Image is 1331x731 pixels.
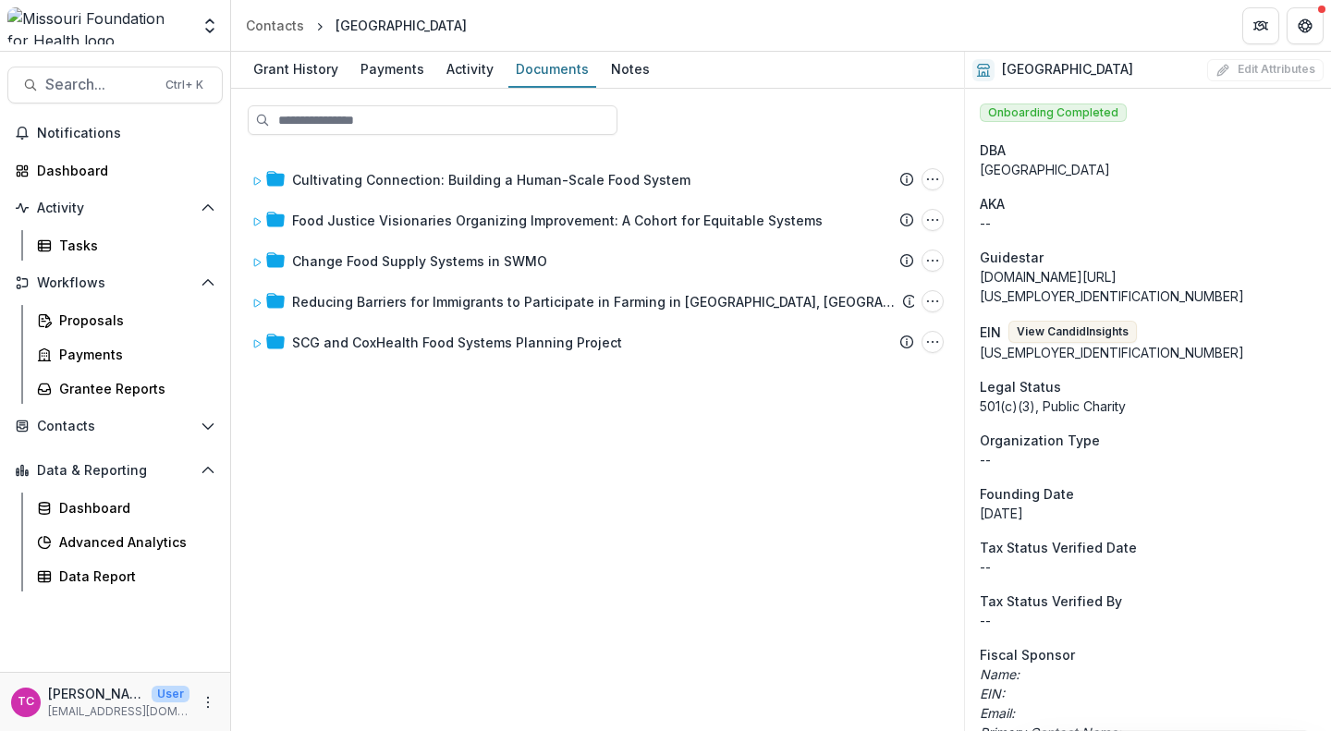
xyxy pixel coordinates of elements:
span: Data & Reporting [37,463,193,479]
div: [GEOGRAPHIC_DATA] [336,16,467,35]
div: 501(c)(3), Public Charity [980,396,1316,416]
a: Proposals [30,305,223,335]
button: Partners [1242,7,1279,44]
div: Grant History [246,55,346,82]
div: Data Report [59,567,208,586]
button: Open Workflows [7,268,223,298]
div: Grantee Reports [59,379,208,398]
div: Cultivating Connection: Building a Human-Scale Food System [292,170,690,189]
h2: [GEOGRAPHIC_DATA] [1002,62,1133,78]
div: Ctrl + K [162,75,207,95]
div: Documents [508,55,596,82]
span: Tax Status Verified By [980,591,1122,611]
div: SCG and CoxHealth Food Systems Planning ProjectSCG and CoxHealth Food Systems Planning Project Op... [244,323,951,360]
span: Contacts [37,419,193,434]
p: -- [980,213,1316,233]
div: Contacts [246,16,304,35]
button: View CandidInsights [1008,321,1137,343]
a: Documents [508,52,596,88]
div: Change Food Supply Systems in SWMO [292,251,547,271]
nav: breadcrumb [238,12,474,39]
button: Notifications [7,118,223,148]
div: Activity [439,55,501,82]
button: Open Activity [7,193,223,223]
span: DBA [980,140,1006,160]
button: Open Data & Reporting [7,456,223,485]
button: Change Food Supply Systems in SWMO Options [922,250,944,272]
a: Grant History [246,52,346,88]
button: Reducing Barriers for Immigrants to Participate in Farming in Springfield, MO Options [922,290,944,312]
div: Food Justice Visionaries Organizing Improvement: A Cohort for Equitable SystemsFood Justice Visio... [244,201,951,238]
div: Notes [604,55,657,82]
button: SCG and CoxHealth Food Systems Planning Project Options [922,331,944,353]
span: Fiscal Sponsor [980,645,1075,664]
a: Activity [439,52,501,88]
div: Payments [59,345,208,364]
p: -- [980,557,1316,577]
a: Payments [30,339,223,370]
a: Notes [604,52,657,88]
div: Food Justice Visionaries Organizing Improvement: A Cohort for Equitable Systems [292,211,823,230]
a: Data Report [30,561,223,591]
div: Reducing Barriers for Immigrants to Participate in Farming in [GEOGRAPHIC_DATA], [GEOGRAPHIC_DATA] [292,292,902,311]
div: Dashboard [59,498,208,518]
div: Change Food Supply Systems in SWMOChange Food Supply Systems in SWMO Options [244,242,951,279]
p: -- [980,450,1316,469]
span: Guidestar [980,248,1044,267]
div: Reducing Barriers for Immigrants to Participate in Farming in [GEOGRAPHIC_DATA], [GEOGRAPHIC_DATA... [244,283,951,320]
p: User [152,686,189,702]
div: Proposals [59,311,208,330]
i: EIN: [980,686,1005,701]
span: Legal Status [980,377,1061,396]
button: More [197,691,219,713]
div: Cultivating Connection: Building a Human-Scale Food SystemCultivating Connection: Building a Huma... [244,161,951,198]
div: [DATE] [980,504,1316,523]
p: EIN [980,323,1001,342]
div: [US_EMPLOYER_IDENTIFICATION_NUMBER] [980,343,1316,362]
i: Email: [980,705,1015,721]
div: Dashboard [37,161,208,180]
button: Search... [7,67,223,104]
div: Advanced Analytics [59,532,208,552]
button: Cultivating Connection: Building a Human-Scale Food System Options [922,168,944,190]
span: Tax Status Verified Date [980,538,1137,557]
span: Workflows [37,275,193,291]
p: -- [980,611,1316,630]
button: Get Help [1287,7,1324,44]
a: Contacts [238,12,311,39]
span: Activity [37,201,193,216]
button: Food Justice Visionaries Organizing Improvement: A Cohort for Equitable Systems Options [922,209,944,231]
div: SCG and CoxHealth Food Systems Planning Project [292,333,622,352]
a: Dashboard [30,493,223,523]
i: Name: [980,666,1020,682]
p: [EMAIL_ADDRESS][DOMAIN_NAME] [48,703,189,720]
button: Edit Attributes [1207,59,1324,81]
button: Open Contacts [7,411,223,441]
span: AKA [980,194,1005,213]
span: Organization Type [980,431,1100,450]
img: Missouri Foundation for Health logo [7,7,189,44]
div: [DOMAIN_NAME][URL][US_EMPLOYER_IDENTIFICATION_NUMBER] [980,267,1316,306]
div: Payments [353,55,432,82]
p: [PERSON_NAME] [48,684,144,703]
span: Search... [45,76,154,93]
div: [GEOGRAPHIC_DATA] [980,160,1316,179]
span: Founding Date [980,484,1074,504]
span: Onboarding Completed [980,104,1127,122]
a: Tasks [30,230,223,261]
a: Dashboard [7,155,223,186]
span: Notifications [37,126,215,141]
a: Grantee Reports [30,373,223,404]
a: Payments [353,52,432,88]
div: Tori Cope [18,696,34,708]
a: Advanced Analytics [30,527,223,557]
button: Open entity switcher [197,7,223,44]
div: Tasks [59,236,208,255]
